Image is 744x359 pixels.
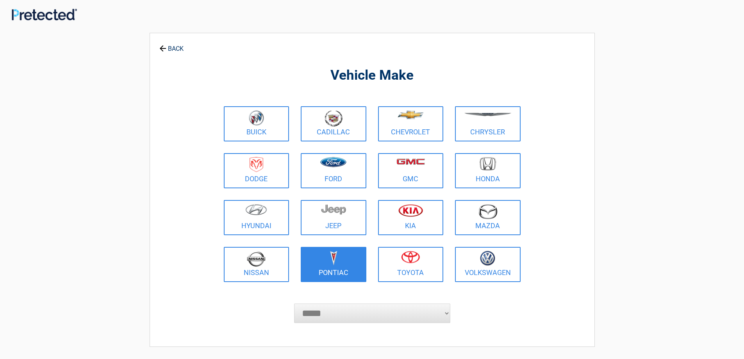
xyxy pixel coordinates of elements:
a: Honda [455,153,521,188]
a: BACK [158,38,185,52]
a: Ford [301,153,366,188]
img: kia [398,204,423,217]
a: Cadillac [301,106,366,141]
img: gmc [396,158,425,165]
a: Dodge [224,153,289,188]
img: honda [480,157,496,171]
img: cadillac [325,110,343,127]
a: Hyundai [224,200,289,235]
img: volkswagen [480,251,495,266]
img: buick [249,110,264,126]
img: mazda [478,204,498,219]
img: dodge [250,157,263,172]
img: hyundai [245,204,267,215]
a: Jeep [301,200,366,235]
a: Toyota [378,247,444,282]
h2: Vehicle Make [222,66,523,85]
a: Buick [224,106,289,141]
a: Pontiac [301,247,366,282]
img: ford [320,157,346,167]
img: nissan [247,251,266,267]
img: chevrolet [398,111,424,119]
a: Chrysler [455,106,521,141]
img: toyota [401,251,420,263]
img: pontiac [330,251,337,266]
a: Volkswagen [455,247,521,282]
a: Chevrolet [378,106,444,141]
a: Kia [378,200,444,235]
img: jeep [321,204,346,215]
img: chrysler [464,113,512,116]
a: GMC [378,153,444,188]
img: Main Logo [12,9,77,20]
a: Nissan [224,247,289,282]
a: Mazda [455,200,521,235]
